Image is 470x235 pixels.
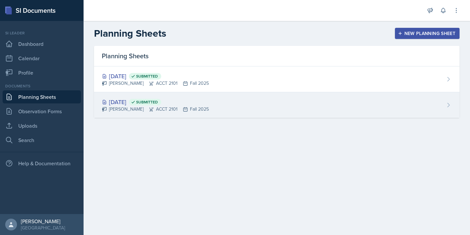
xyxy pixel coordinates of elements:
div: [DATE] [102,72,209,81]
div: Help & Documentation [3,157,81,170]
div: Documents [3,83,81,89]
span: Submitted [136,99,158,105]
div: [PERSON_NAME] ACCT 2101 Fall 2025 [102,106,209,113]
a: Profile [3,66,81,79]
a: [DATE] Submitted [PERSON_NAME]ACCT 2101Fall 2025 [94,92,460,118]
div: [DATE] [102,98,209,106]
h2: Planning Sheets [94,27,166,39]
a: Dashboard [3,37,81,50]
a: [DATE] Submitted [PERSON_NAME]ACCT 2101Fall 2025 [94,66,460,92]
button: New Planning Sheet [395,28,460,39]
a: Planning Sheets [3,90,81,103]
div: [PERSON_NAME] ACCT 2101 Fall 2025 [102,80,209,87]
a: Calendar [3,52,81,65]
div: Planning Sheets [94,46,460,66]
a: Observation Forms [3,105,81,118]
a: Uploads [3,119,81,132]
div: New Planning Sheet [399,31,455,36]
div: [PERSON_NAME] [21,218,65,225]
div: [GEOGRAPHIC_DATA] [21,225,65,231]
span: Submitted [136,74,158,79]
a: Search [3,134,81,147]
div: Si leader [3,30,81,36]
